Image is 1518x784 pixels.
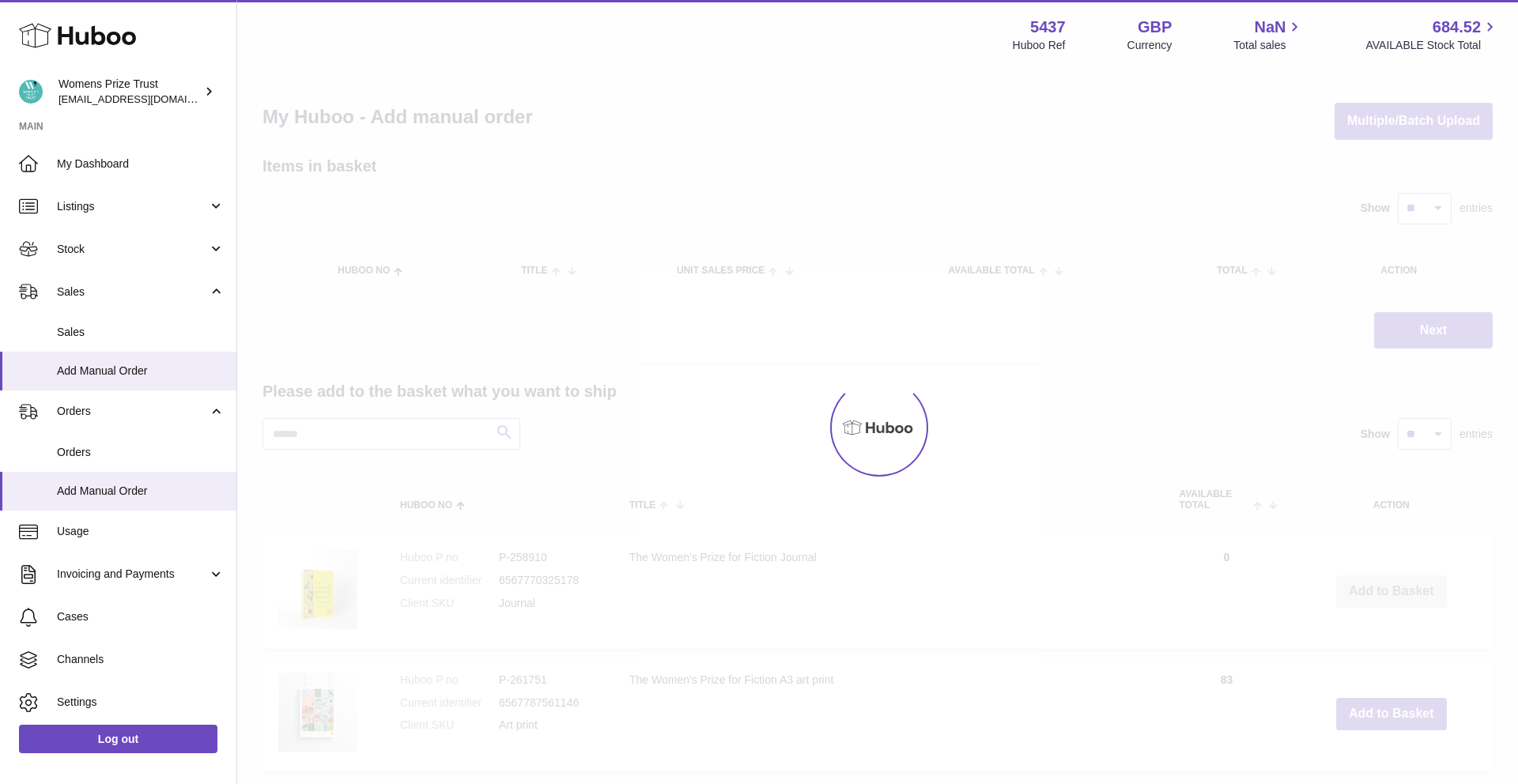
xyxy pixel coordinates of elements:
[1138,17,1172,38] strong: GBP
[59,92,232,105] span: [EMAIL_ADDRESS][DOMAIN_NAME]
[1233,38,1304,53] span: Total sales
[57,567,208,582] span: Invoicing and Payments
[19,725,217,753] a: Log out
[57,156,225,171] span: My Dashboard
[1030,17,1066,38] strong: 5437
[1365,17,1499,53] a: 684.52 AVAILABLE Stock Total
[1254,17,1286,38] span: NaN
[57,242,208,257] span: Stock
[57,285,208,300] span: Sales
[57,199,208,214] span: Listings
[1013,38,1066,53] div: Huboo Ref
[1233,17,1304,53] a: NaN Total sales
[1365,38,1499,53] span: AVAILABLE Stock Total
[57,609,225,624] span: Cases
[57,445,225,460] span: Orders
[1127,38,1172,53] div: Currency
[57,524,225,539] span: Usage
[57,484,225,499] span: Add Manual Order
[57,325,225,340] span: Sales
[57,695,225,710] span: Settings
[57,364,225,379] span: Add Manual Order
[57,652,225,667] span: Channels
[57,404,208,419] span: Orders
[19,80,43,104] img: info@womensprizeforfiction.co.uk
[1433,17,1481,38] span: 684.52
[59,77,201,107] div: Womens Prize Trust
